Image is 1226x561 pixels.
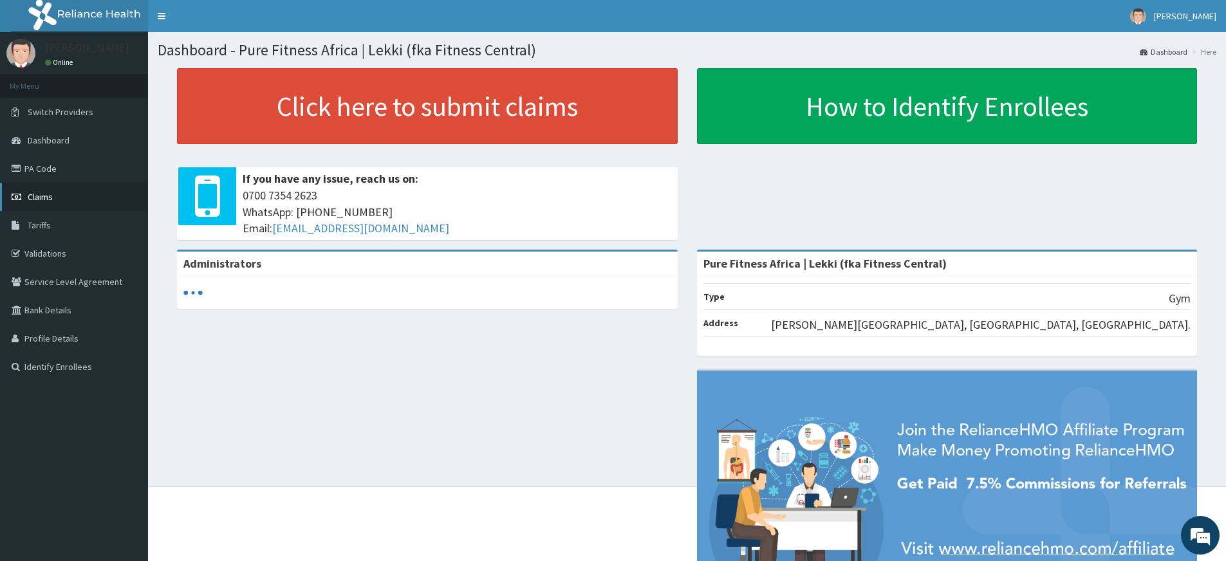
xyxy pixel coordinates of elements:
[45,42,129,53] p: [PERSON_NAME]
[703,317,738,329] b: Address
[45,58,76,67] a: Online
[1154,10,1216,22] span: [PERSON_NAME]
[1140,46,1187,57] a: Dashboard
[243,171,418,186] b: If you have any issue, reach us on:
[703,256,947,271] strong: Pure Fitness Africa | Lekki (fka Fitness Central)
[158,42,1216,59] h1: Dashboard - Pure Fitness Africa | Lekki (fka Fitness Central)
[177,68,678,144] a: Click here to submit claims
[771,317,1191,333] p: [PERSON_NAME][GEOGRAPHIC_DATA], [GEOGRAPHIC_DATA], [GEOGRAPHIC_DATA].
[28,219,51,231] span: Tariffs
[28,106,93,118] span: Switch Providers
[1130,8,1146,24] img: User Image
[703,291,725,302] b: Type
[183,283,203,302] svg: audio-loading
[243,187,671,237] span: 0700 7354 2623 WhatsApp: [PHONE_NUMBER] Email:
[1189,46,1216,57] li: Here
[697,68,1198,144] a: How to Identify Enrollees
[272,221,449,235] a: [EMAIL_ADDRESS][DOMAIN_NAME]
[183,256,261,271] b: Administrators
[6,39,35,68] img: User Image
[1169,290,1191,307] p: Gym
[28,191,53,203] span: Claims
[28,134,70,146] span: Dashboard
